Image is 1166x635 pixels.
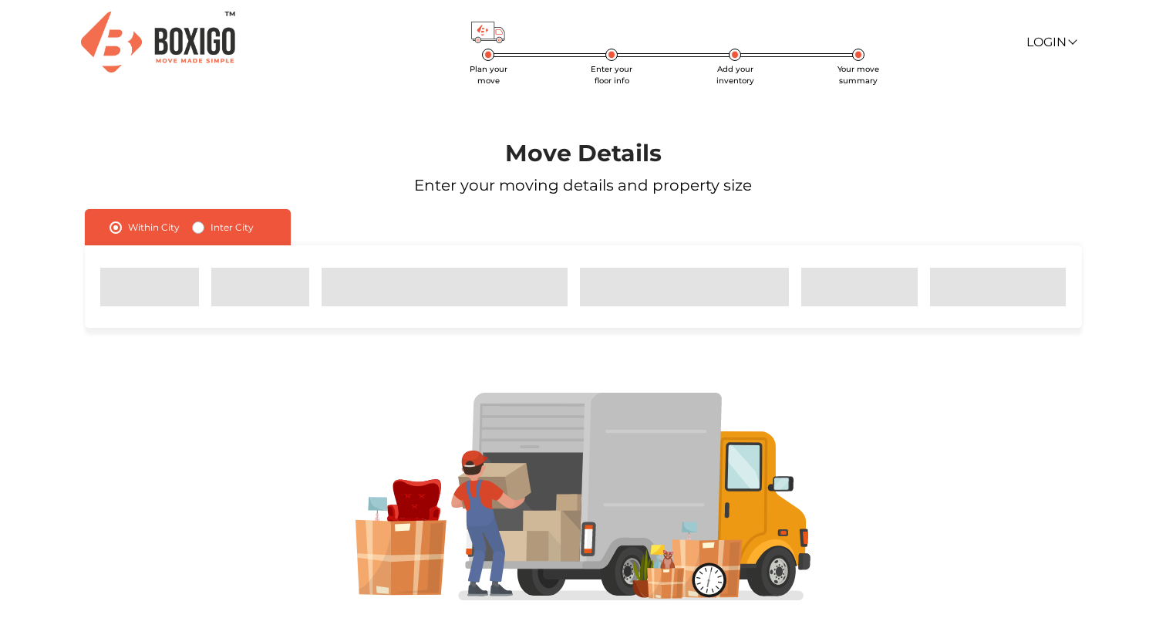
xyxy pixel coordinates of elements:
span: Add your inventory [716,64,754,86]
h1: Move Details [46,140,1119,167]
a: Login [1026,35,1076,49]
span: Your move summary [837,64,879,86]
label: Within City [128,218,180,237]
span: Plan your move [470,64,507,86]
img: Boxigo [81,12,235,73]
span: Enter your floor info [591,64,632,86]
p: Enter your moving details and property size [46,174,1119,197]
label: Inter City [211,218,254,237]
